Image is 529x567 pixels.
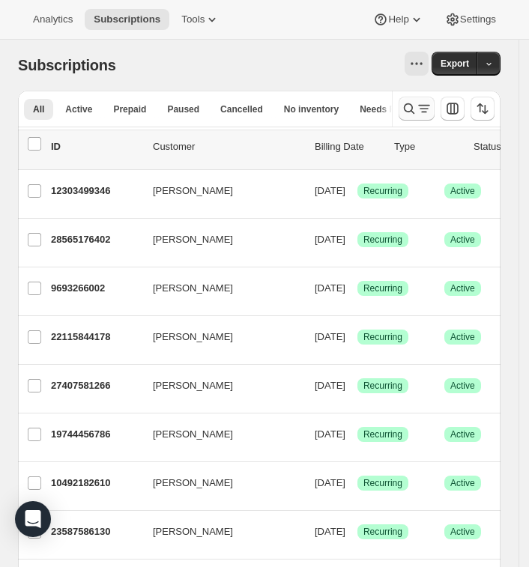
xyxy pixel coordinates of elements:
button: [PERSON_NAME] [144,422,294,446]
span: Help [388,13,408,25]
span: [PERSON_NAME] [153,281,233,296]
span: [PERSON_NAME] [153,524,233,539]
button: [PERSON_NAME] [144,520,294,544]
span: Recurring [363,331,402,343]
span: Prepaid [113,103,146,115]
span: [PERSON_NAME] [153,232,233,247]
button: Analytics [24,9,82,30]
span: Tools [181,13,205,25]
span: [DATE] [315,234,345,245]
button: Customize table column order and visibility [441,97,465,121]
span: Active [450,428,475,440]
p: 19744456786 [51,427,141,442]
button: [PERSON_NAME] [144,276,294,300]
button: [PERSON_NAME] [144,471,294,495]
span: [DATE] [315,185,345,196]
span: Active [65,103,92,115]
span: Active [450,380,475,392]
span: [DATE] [315,282,345,294]
button: Search and filter results [399,97,435,121]
span: Active [450,477,475,489]
span: Active [450,526,475,538]
button: Settings [436,9,505,30]
span: Recurring [363,234,402,246]
span: No inventory [284,103,339,115]
div: Type [394,139,462,154]
span: Subscriptions [94,13,160,25]
span: Analytics [33,13,73,25]
p: 22115844178 [51,330,141,345]
span: [PERSON_NAME] [153,476,233,491]
span: Subscriptions [18,57,116,73]
span: [DATE] [315,380,345,391]
button: [PERSON_NAME] [144,374,294,398]
span: Recurring [363,282,402,294]
span: [DATE] [315,428,345,440]
span: [DATE] [315,331,345,342]
button: [PERSON_NAME] [144,228,294,252]
button: Subscriptions [85,9,169,30]
span: [PERSON_NAME] [153,184,233,198]
span: Active [450,234,475,246]
p: 23587586130 [51,524,141,539]
p: 27407581266 [51,378,141,393]
p: Billing Date [315,139,382,154]
p: 9693266002 [51,281,141,296]
span: [PERSON_NAME] [153,427,233,442]
button: [PERSON_NAME] [144,179,294,203]
p: 12303499346 [51,184,141,198]
p: 10492182610 [51,476,141,491]
span: Recurring [363,185,402,197]
p: ID [51,139,141,154]
button: Sort the results [471,97,495,121]
div: Open Intercom Messenger [15,501,51,537]
span: [DATE] [315,526,345,537]
span: Recurring [363,380,402,392]
span: Export [441,58,469,70]
span: Active [450,185,475,197]
span: [PERSON_NAME] [153,378,233,393]
span: Active [450,282,475,294]
span: Recurring [363,526,402,538]
button: Tools [172,9,229,30]
span: Settings [460,13,496,25]
span: Recurring [363,477,402,489]
span: Needs Review [360,103,420,115]
span: [PERSON_NAME] [153,330,233,345]
button: View actions for Subscriptions [405,52,429,76]
p: Customer [153,139,303,154]
span: All [33,103,44,115]
span: Paused [167,103,199,115]
button: Export [432,52,478,76]
button: Help [364,9,432,30]
span: Active [450,331,475,343]
span: [DATE] [315,477,345,488]
p: 28565176402 [51,232,141,247]
span: Cancelled [220,103,263,115]
button: [PERSON_NAME] [144,325,294,349]
span: Recurring [363,428,402,440]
